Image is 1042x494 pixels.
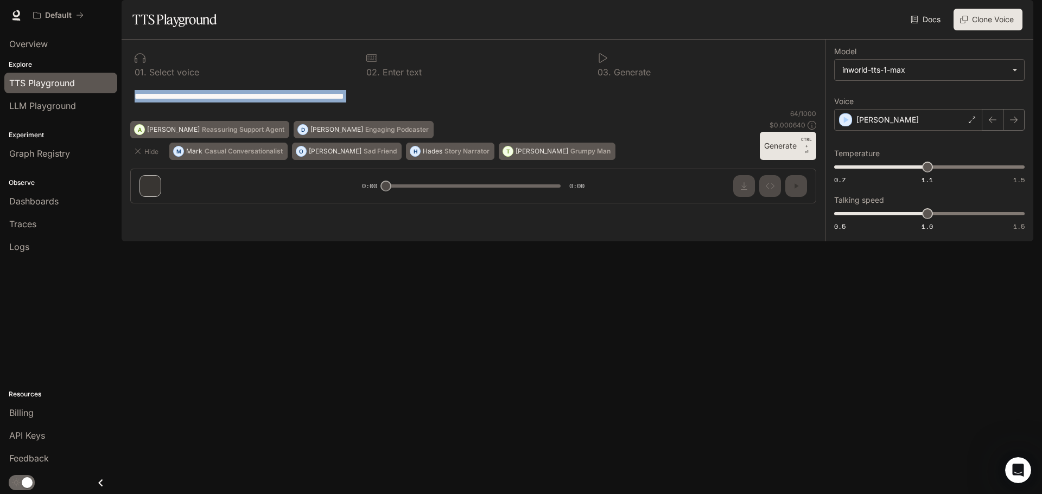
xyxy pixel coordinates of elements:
[205,148,283,155] p: Casual Conversationalist
[499,143,615,160] button: T[PERSON_NAME]Grumpy Man
[856,114,919,125] p: [PERSON_NAME]
[598,68,611,76] p: 0 3 .
[570,148,611,155] p: Grumpy Man
[1013,222,1025,231] span: 1.5
[922,175,933,184] span: 1.1
[147,126,200,133] p: [PERSON_NAME]
[834,48,856,55] p: Model
[135,68,147,76] p: 0 1 .
[406,143,494,160] button: HHadesStory Narrator
[842,65,1007,75] div: inworld-tts-1-max
[444,148,490,155] p: Story Narrator
[770,120,805,130] p: $ 0.000640
[296,143,306,160] div: O
[364,148,397,155] p: Sad Friend
[410,143,420,160] div: H
[834,196,884,204] p: Talking speed
[135,121,144,138] div: A
[801,136,812,149] p: CTRL +
[130,143,165,160] button: Hide
[28,4,88,26] button: All workspaces
[292,143,402,160] button: O[PERSON_NAME]Sad Friend
[954,9,1022,30] button: Clone Voice
[366,68,380,76] p: 0 2 .
[835,60,1024,80] div: inworld-tts-1-max
[309,148,361,155] p: [PERSON_NAME]
[132,9,217,30] h1: TTS Playground
[834,150,880,157] p: Temperature
[611,68,651,76] p: Generate
[1005,457,1031,483] iframe: Intercom live chat
[834,175,846,184] span: 0.7
[834,222,846,231] span: 0.5
[174,143,183,160] div: M
[922,222,933,231] span: 1.0
[147,68,199,76] p: Select voice
[310,126,363,133] p: [PERSON_NAME]
[1013,175,1025,184] span: 1.5
[130,121,289,138] button: A[PERSON_NAME]Reassuring Support Agent
[186,148,202,155] p: Mark
[365,126,429,133] p: Engaging Podcaster
[760,132,816,160] button: GenerateCTRL +⏎
[908,9,945,30] a: Docs
[298,121,308,138] div: D
[45,11,72,20] p: Default
[202,126,284,133] p: Reassuring Support Agent
[503,143,513,160] div: T
[423,148,442,155] p: Hades
[380,68,422,76] p: Enter text
[516,148,568,155] p: [PERSON_NAME]
[169,143,288,160] button: MMarkCasual Conversationalist
[834,98,854,105] p: Voice
[294,121,434,138] button: D[PERSON_NAME]Engaging Podcaster
[801,136,812,156] p: ⏎
[790,109,816,118] p: 64 / 1000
